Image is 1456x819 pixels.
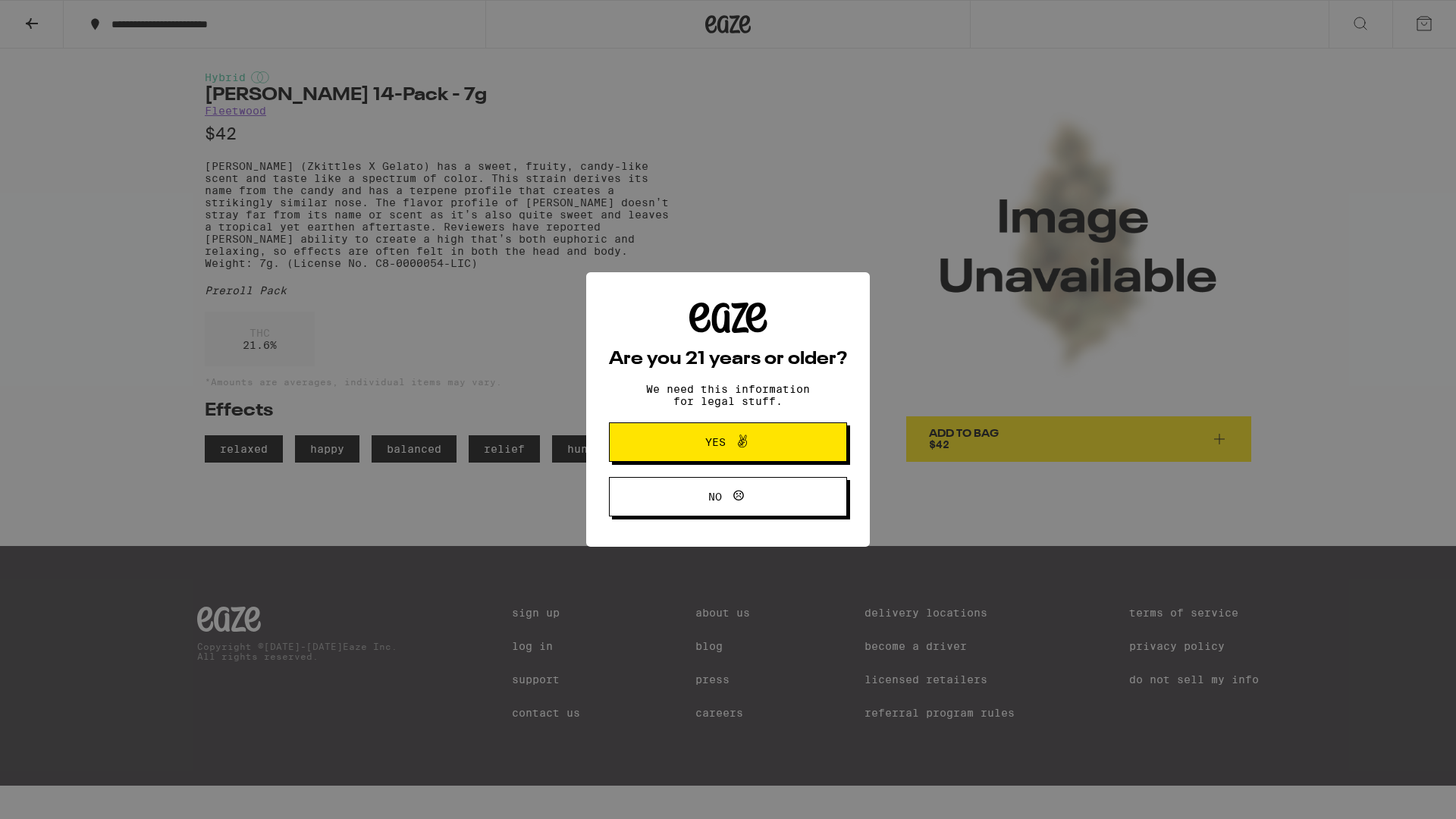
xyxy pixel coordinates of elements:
[705,437,726,447] span: Yes
[708,491,722,502] span: No
[609,477,847,516] button: No
[609,350,847,369] h2: Are you 21 years or older?
[633,383,823,407] p: We need this information for legal stuff.
[609,422,847,462] button: Yes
